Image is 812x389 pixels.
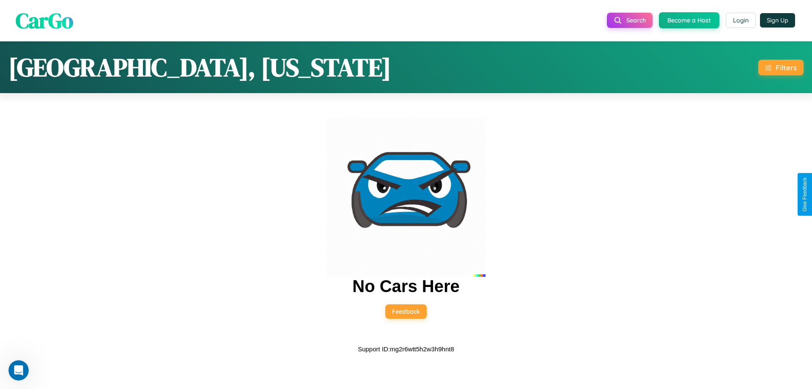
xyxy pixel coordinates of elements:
iframe: Intercom live chat [8,360,29,381]
div: Give Feedback [802,177,808,212]
button: Become a Host [659,12,719,28]
button: Feedback [385,304,427,319]
p: Support ID: mg2r6wtt5h2w3h9hnt8 [358,343,454,355]
h2: No Cars Here [352,277,459,296]
button: Login [726,13,756,28]
img: car [326,118,486,277]
span: CarGo [16,6,73,35]
button: Search [607,13,653,28]
div: Filters [776,63,797,72]
h1: [GEOGRAPHIC_DATA], [US_STATE] [8,50,391,85]
span: Search [626,17,646,24]
button: Sign Up [760,13,795,28]
button: Filters [758,60,804,75]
